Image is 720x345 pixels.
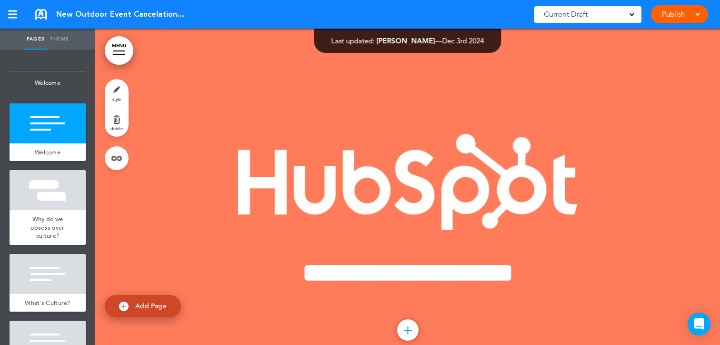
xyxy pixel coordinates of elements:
[56,9,185,20] span: New Outdoor Event Cancelation Policy
[331,37,484,44] div: —
[105,295,181,317] a: Add Page
[10,294,86,312] a: What's Culture?
[30,215,64,240] span: Why do we obsess over culture?
[119,302,129,311] img: add.svg
[135,302,167,310] span: Add Page
[35,148,60,156] span: Welcome
[105,36,133,65] a: MENU
[112,96,121,102] span: style
[688,313,710,335] div: Open Intercom Messenger
[10,210,86,245] a: Why do we obsess over culture?
[10,143,86,162] a: Welcome
[544,8,588,21] span: Current Draft
[10,71,86,94] span: Welcome
[110,125,123,131] span: delete
[25,299,70,307] span: What's Culture?
[105,108,129,137] a: delete
[48,29,71,50] a: Theme
[24,29,48,50] a: Pages
[105,79,129,108] a: style
[658,5,688,23] a: Publish
[442,36,484,45] span: Dec 3rd 2024
[377,36,435,45] span: [PERSON_NAME]
[331,36,375,45] span: Last updated:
